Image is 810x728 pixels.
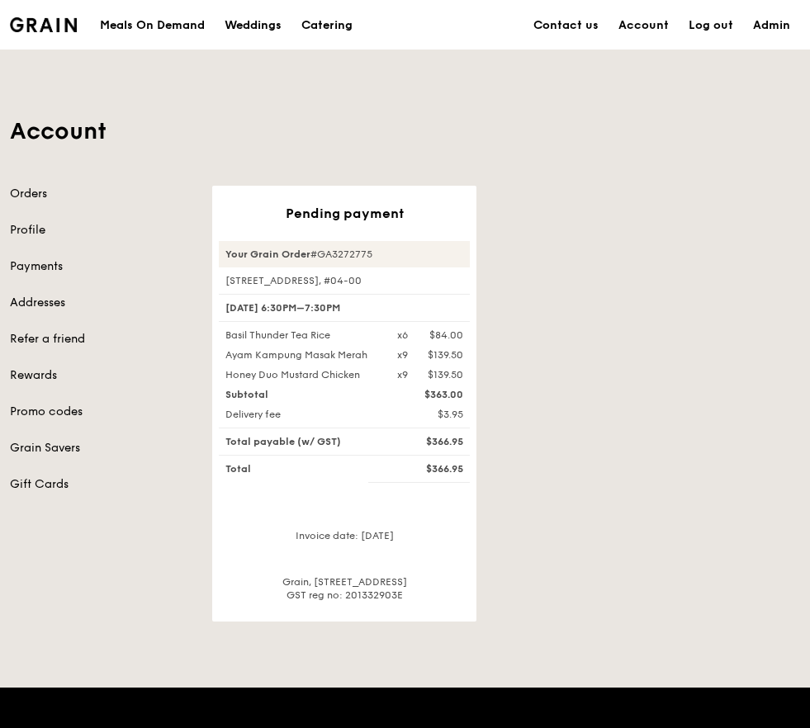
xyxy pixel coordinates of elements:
a: Account [609,1,679,50]
div: Weddings [225,1,282,50]
div: #GA3272775 [219,241,470,267]
a: Weddings [215,1,291,50]
div: $363.00 [387,388,473,401]
strong: Your Grain Order [225,248,310,260]
a: Catering [291,1,362,50]
div: Delivery fee [216,408,387,421]
a: Profile [10,222,192,239]
div: Pending payment [219,206,470,221]
div: Catering [301,1,353,50]
a: Rewards [10,367,192,384]
a: Grain Savers [10,440,192,456]
div: Total [216,462,387,475]
div: [STREET_ADDRESS], #04-00 [219,274,470,287]
a: Gift Cards [10,476,192,493]
div: Meals On Demand [100,1,205,50]
span: Total payable (w/ GST) [225,436,341,447]
div: Subtotal [216,388,387,401]
div: $366.95 [387,462,473,475]
h1: Account [10,116,800,146]
div: $139.50 [428,348,463,362]
div: $366.95 [387,435,473,448]
div: Ayam Kampung Masak Merah [216,348,387,362]
a: Orders [10,186,192,202]
div: $139.50 [428,368,463,381]
img: Grain [10,17,77,32]
a: Addresses [10,295,192,311]
div: Basil Thunder Tea Rice [216,329,387,342]
div: x9 [397,348,408,362]
a: Refer a friend [10,331,192,347]
div: Honey Duo Mustard Chicken [216,368,387,381]
a: Admin [743,1,800,50]
div: $3.95 [387,408,473,421]
div: x9 [397,368,408,381]
div: Grain, [STREET_ADDRESS] GST reg no: 201332903E [219,575,470,602]
div: Invoice date: [DATE] [219,529,470,555]
a: Promo codes [10,404,192,420]
div: x6 [397,329,408,342]
a: Payments [10,258,192,275]
div: [DATE] 6:30PM–7:30PM [219,294,470,322]
div: $84.00 [429,329,463,342]
a: Contact us [523,1,609,50]
a: Log out [679,1,743,50]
